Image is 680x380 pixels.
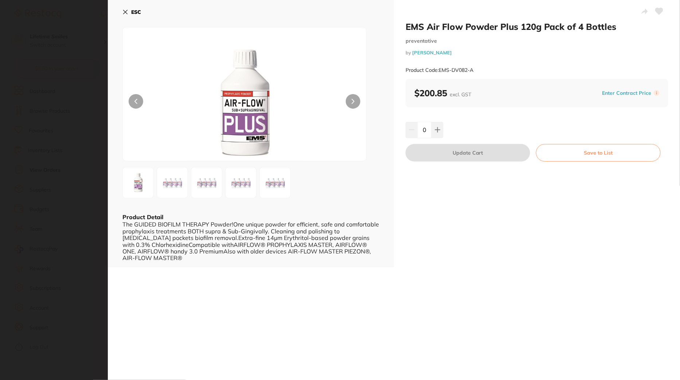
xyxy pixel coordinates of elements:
button: Enter Contract Price [600,90,654,97]
small: by [406,50,668,55]
img: Mi1BXzMuanBn [194,170,220,196]
span: excl. GST [450,91,471,98]
img: Mi1BLmpwZw [125,170,151,196]
button: Save to List [536,144,661,162]
button: ESC [122,6,141,18]
b: Product Detail [122,213,163,221]
h2: EMS Air Flow Powder Plus 120g Pack of 4 Bottles [406,21,668,32]
img: Mi1BXzQuanBn [228,170,254,196]
img: Mi1BXzUuanBn [262,170,288,196]
div: The GUIDED BIOFILM THERAPY Powder!One unique powder for efficient, safe and comfortable prophylax... [122,221,379,261]
img: Mi1BXzIuanBn [159,170,185,196]
small: Product Code: EMS-DV082-A [406,67,473,73]
label: i [654,90,660,96]
img: Mi1BLmpwZw [172,46,318,161]
small: preventative [406,38,668,44]
a: [PERSON_NAME] [412,50,452,55]
b: $200.85 [414,88,471,98]
button: Update Cart [406,144,530,162]
b: ESC [131,9,141,15]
